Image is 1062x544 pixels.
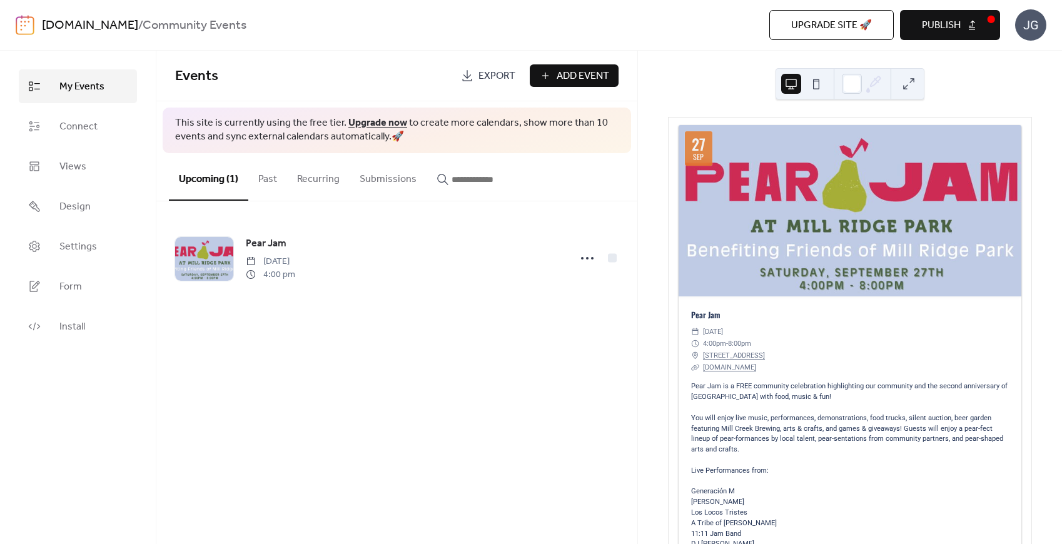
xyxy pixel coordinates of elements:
[138,14,143,38] b: /
[143,14,246,38] b: Community Events
[175,63,218,90] span: Events
[169,153,248,201] button: Upcoming (1)
[691,309,720,321] a: Pear Jam
[19,109,137,143] a: Connect
[19,149,137,183] a: Views
[246,236,286,251] span: Pear Jam
[59,320,85,335] span: Install
[19,189,137,223] a: Design
[19,229,137,263] a: Settings
[692,136,705,151] div: 27
[530,64,619,87] button: Add Event
[726,338,728,350] span: -
[691,326,699,338] div: ​
[246,236,286,252] a: Pear Jam
[1015,9,1046,41] div: JG
[693,153,704,161] div: Sep
[246,268,295,281] span: 4:00 pm
[16,15,34,35] img: logo
[59,199,91,214] span: Design
[791,18,872,33] span: Upgrade site 🚀
[59,159,86,174] span: Views
[691,338,699,350] div: ​
[452,64,525,87] a: Export
[703,350,765,361] a: [STREET_ADDRESS]
[19,310,137,343] a: Install
[703,363,756,371] a: [DOMAIN_NAME]
[900,10,1000,40] button: Publish
[59,119,98,134] span: Connect
[287,153,350,199] button: Recurring
[703,326,723,338] span: [DATE]
[348,113,407,133] a: Upgrade now
[703,338,726,350] span: 4:00pm
[59,79,104,94] span: My Events
[728,338,751,350] span: 8:00pm
[248,153,287,199] button: Past
[175,116,619,144] span: This site is currently using the free tier. to create more calendars, show more than 10 events an...
[42,14,138,38] a: [DOMAIN_NAME]
[769,10,894,40] button: Upgrade site 🚀
[478,69,515,84] span: Export
[19,269,137,303] a: Form
[922,18,961,33] span: Publish
[59,239,97,254] span: Settings
[691,361,699,373] div: ​
[691,350,699,361] div: ​
[59,280,82,295] span: Form
[557,69,609,84] span: Add Event
[246,255,295,268] span: [DATE]
[19,69,137,103] a: My Events
[350,153,427,199] button: Submissions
